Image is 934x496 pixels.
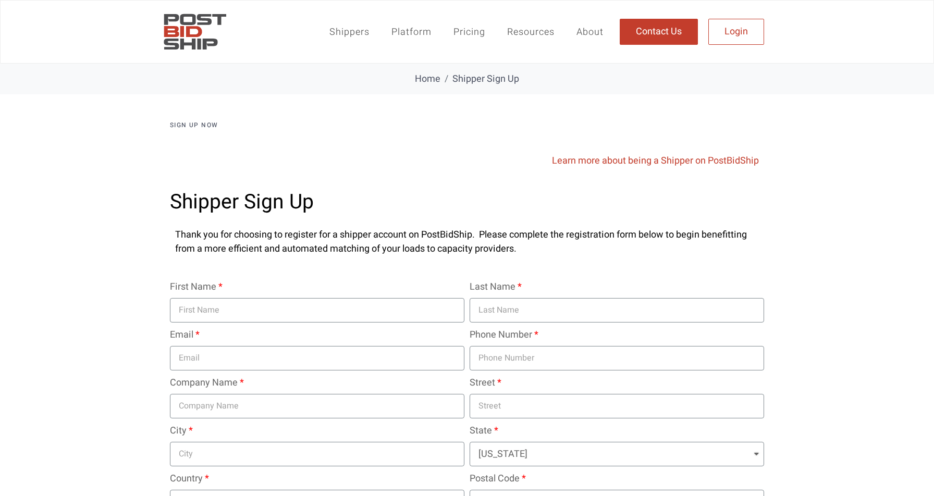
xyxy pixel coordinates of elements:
[415,72,440,86] a: Home
[566,20,615,44] a: About
[318,20,380,44] a: Shippers
[159,8,230,55] img: PostBidShip
[170,280,223,294] label: First Name
[470,394,764,418] input: Street
[496,20,566,44] a: Resources
[380,20,443,44] a: Platform
[170,376,244,390] label: Company Name
[175,228,747,256] span: Thank you for choosing to register for a shipper account on PostBidShip. Please complete the regi...
[170,442,464,466] input: City
[470,328,538,342] label: Phone Number
[452,72,519,86] span: Shipper Sign Up
[170,424,193,438] label: City
[470,298,764,323] input: Last Name
[170,328,200,342] label: Email
[470,424,498,438] label: State
[170,298,464,323] input: First Name
[620,19,698,45] a: Contact Us
[170,394,464,418] input: Company Name
[470,346,764,370] input: Phone Number
[470,472,526,486] label: Postal Code
[170,472,209,486] label: Country
[708,19,764,45] a: Login
[170,192,764,212] h2: Shipper Sign Up
[170,346,464,370] input: Email
[470,280,522,294] label: Last Name
[552,154,759,168] a: Learn more about being a Shipper on PostBidShip
[470,376,501,390] label: Street
[443,20,496,44] a: Pricing
[724,27,748,36] span: Login
[636,27,682,36] span: Contact Us
[170,120,764,130] p: SIGN UP NOW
